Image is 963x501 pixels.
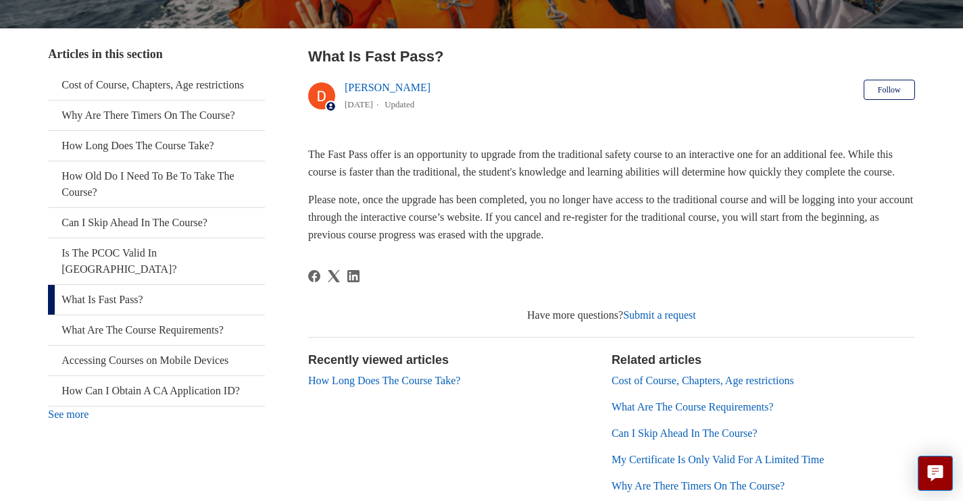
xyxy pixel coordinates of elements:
[48,47,162,61] span: Articles in this section
[385,99,414,109] li: Updated
[612,480,785,492] a: Why Are There Timers On The Course?
[308,194,913,240] span: Please note, once the upgrade has been completed, you no longer have access to the traditional co...
[48,101,265,130] a: Why Are There Timers On The Course?
[328,270,340,282] svg: Share this page on X Corp
[328,270,340,282] a: X Corp
[612,427,758,439] a: Can I Skip Ahead In The Course?
[308,351,598,369] h2: Recently viewed articles
[48,376,265,406] a: How Can I Obtain A CA Application ID?
[48,315,265,345] a: What Are The Course Requirements?
[308,375,460,386] a: How Long Does The Course Take?
[612,401,774,413] a: What Are The Course Requirements?
[308,149,895,178] span: The Fast Pass offer is an opportunity to upgrade from the traditional safety course to an interac...
[48,285,265,315] a: What Is Fast Pass?
[48,70,265,100] a: Cost of Course, Chapters, Age restrictions
[623,309,696,321] a: Submit a request
[347,270,360,282] a: LinkedIn
[308,307,915,323] div: Have more questions?
[48,238,265,284] a: Is The PCOC Valid In [GEOGRAPHIC_DATA]?
[308,270,320,282] svg: Share this page on Facebook
[345,82,430,93] a: [PERSON_NAME]
[48,131,265,161] a: How Long Does The Course Take?
[308,270,320,282] a: Facebook
[918,456,953,491] button: Live chat
[612,454,824,465] a: My Certificate Is Only Valid For A Limited Time
[48,346,265,375] a: Accessing Courses on Mobile Devices
[48,161,265,207] a: How Old Do I Need To Be To Take The Course?
[864,80,915,100] button: Follow Article
[308,45,915,68] h2: What Is Fast Pass?
[612,351,915,369] h2: Related articles
[48,408,89,420] a: See more
[347,270,360,282] svg: Share this page on LinkedIn
[48,208,265,238] a: Can I Skip Ahead In The Course?
[612,375,794,386] a: Cost of Course, Chapters, Age restrictions
[345,99,373,109] time: 03/21/2024, 11:25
